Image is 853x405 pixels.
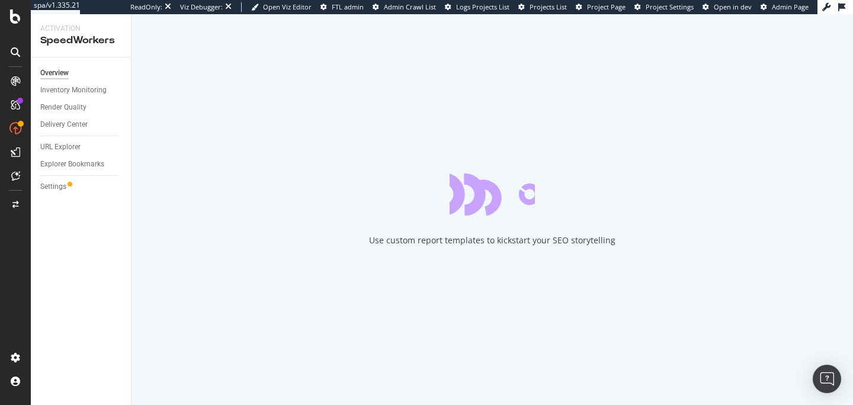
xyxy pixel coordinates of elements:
[634,2,694,12] a: Project Settings
[384,2,436,11] span: Admin Crawl List
[332,2,364,11] span: FTL admin
[263,2,312,11] span: Open Viz Editor
[40,84,123,97] a: Inventory Monitoring
[40,158,104,171] div: Explorer Bookmarks
[40,101,123,114] a: Render Quality
[40,158,123,171] a: Explorer Bookmarks
[587,2,626,11] span: Project Page
[576,2,626,12] a: Project Page
[703,2,752,12] a: Open in dev
[40,181,123,193] a: Settings
[40,67,69,79] div: Overview
[40,24,121,34] div: Activation
[40,141,81,153] div: URL Explorer
[373,2,436,12] a: Admin Crawl List
[450,173,535,216] div: animation
[320,2,364,12] a: FTL admin
[40,118,88,131] div: Delivery Center
[369,234,615,246] div: Use custom report templates to kickstart your SEO storytelling
[714,2,752,11] span: Open in dev
[518,2,567,12] a: Projects List
[180,2,223,12] div: Viz Debugger:
[40,118,123,131] a: Delivery Center
[445,2,509,12] a: Logs Projects List
[456,2,509,11] span: Logs Projects List
[772,2,809,11] span: Admin Page
[40,141,123,153] a: URL Explorer
[40,101,86,114] div: Render Quality
[40,181,66,193] div: Settings
[813,365,841,393] div: Open Intercom Messenger
[251,2,312,12] a: Open Viz Editor
[40,84,107,97] div: Inventory Monitoring
[761,2,809,12] a: Admin Page
[530,2,567,11] span: Projects List
[130,2,162,12] div: ReadOnly:
[40,67,123,79] a: Overview
[40,34,121,47] div: SpeedWorkers
[646,2,694,11] span: Project Settings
